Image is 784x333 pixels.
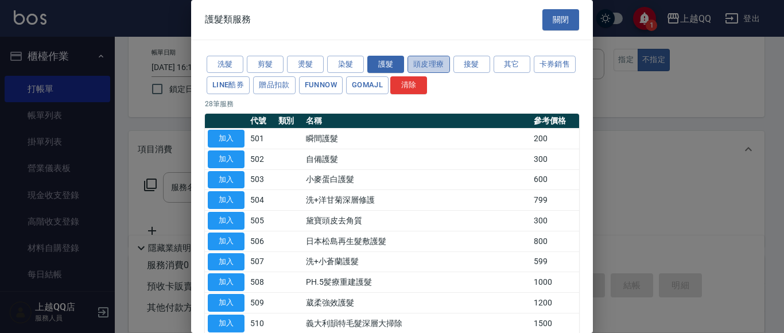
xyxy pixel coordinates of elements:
[207,56,243,73] button: 洗髮
[208,130,244,148] button: 加入
[453,56,490,73] button: 接髮
[247,231,275,251] td: 506
[247,114,275,129] th: 代號
[208,233,244,250] button: 加入
[367,56,404,73] button: 護髮
[207,76,250,94] button: LINE酷券
[208,273,244,291] button: 加入
[303,129,531,149] td: 瞬間護髮
[531,190,579,211] td: 799
[494,56,530,73] button: 其它
[303,251,531,272] td: 洗+小蒼蘭護髮
[303,272,531,293] td: PH.5髪療重建護髮
[247,149,275,169] td: 502
[247,211,275,231] td: 505
[531,293,579,313] td: 1200
[208,150,244,168] button: 加入
[327,56,364,73] button: 染髮
[247,129,275,149] td: 501
[208,191,244,209] button: 加入
[390,76,427,94] button: 清除
[534,56,576,73] button: 卡券銷售
[542,9,579,30] button: 關閉
[531,272,579,293] td: 1000
[303,231,531,251] td: 日本松島再生髮敷護髮
[208,212,244,230] button: 加入
[208,253,244,271] button: 加入
[531,251,579,272] td: 599
[303,149,531,169] td: 自備護髮
[303,169,531,190] td: 小麥蛋白護髮
[247,293,275,313] td: 509
[299,76,343,94] button: FUNNOW
[531,169,579,190] td: 600
[253,76,296,94] button: 贈品扣款
[208,294,244,312] button: 加入
[531,114,579,129] th: 參考價格
[208,315,244,332] button: 加入
[205,14,251,25] span: 護髮類服務
[205,99,579,109] p: 28 筆服務
[303,211,531,231] td: 黛寶頭皮去角質
[247,272,275,293] td: 508
[287,56,324,73] button: 燙髮
[346,76,389,94] button: GOMAJL
[531,231,579,251] td: 800
[275,114,304,129] th: 類別
[303,190,531,211] td: 洗+洋甘菊深層修護
[531,211,579,231] td: 300
[208,171,244,189] button: 加入
[303,293,531,313] td: 葳柔強效護髮
[303,114,531,129] th: 名稱
[407,56,450,73] button: 頭皮理療
[247,251,275,272] td: 507
[531,149,579,169] td: 300
[247,169,275,190] td: 503
[247,56,284,73] button: 剪髮
[531,129,579,149] td: 200
[247,190,275,211] td: 504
